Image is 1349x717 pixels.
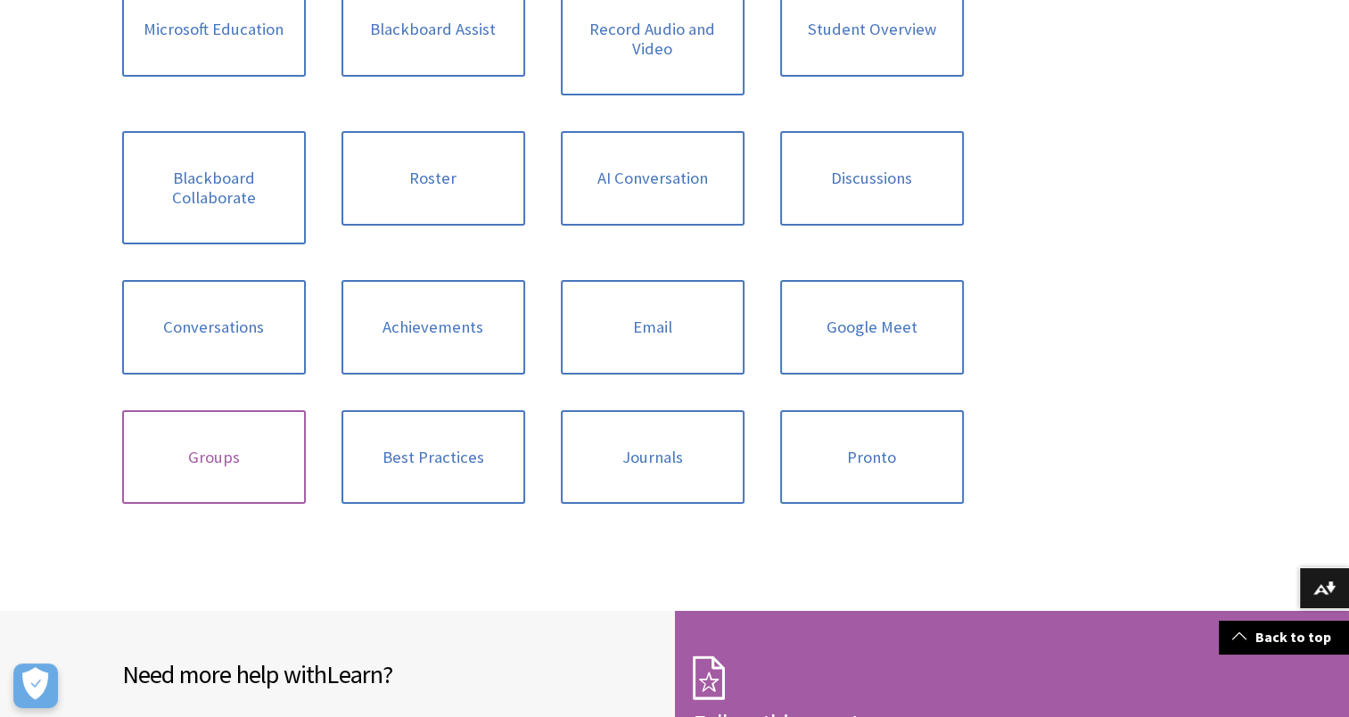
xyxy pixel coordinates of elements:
[780,131,964,226] a: Discussions
[693,655,725,700] img: Subscription Icon
[561,410,744,505] a: Journals
[326,658,382,690] span: Learn
[122,280,306,375] a: Conversations
[780,280,964,375] a: Google Meet
[122,131,306,244] a: Blackboard Collaborate
[341,410,525,505] a: Best Practices
[780,410,964,505] a: Pronto
[122,655,657,693] h2: Need more help with ?
[561,280,744,375] a: Email
[341,131,525,226] a: Roster
[561,131,744,226] a: AI Conversation
[1219,621,1349,654] a: Back to top
[341,280,525,375] a: Achievements
[13,663,58,708] button: Open Preferences
[122,410,306,505] a: Groups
